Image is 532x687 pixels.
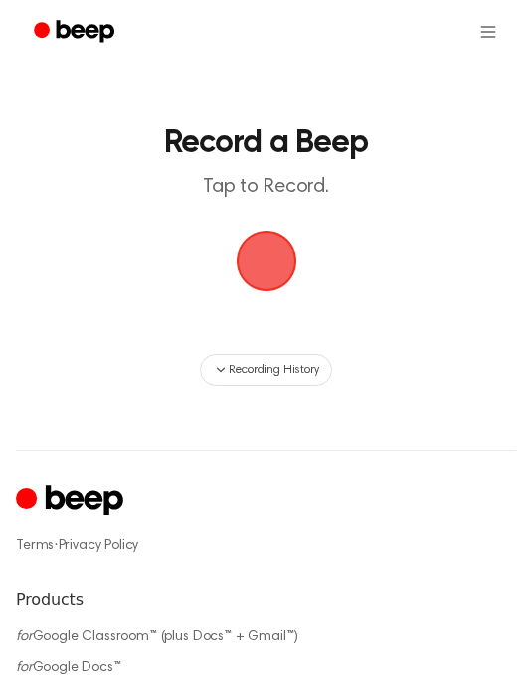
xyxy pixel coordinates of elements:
i: for [16,661,33,675]
button: Recording History [200,354,331,386]
a: Privacy Policy [59,539,139,553]
a: forGoogle Classroom™ (plus Docs™ + Gmail™) [16,630,298,644]
p: Tap to Record. [36,175,496,200]
a: Terms [16,539,54,553]
div: · [16,536,516,556]
a: forGoogle Docs™ [16,661,121,675]
h1: Record a Beep [36,127,496,159]
button: Open menu [464,8,512,56]
h6: Products [16,588,516,612]
a: Beep [20,13,132,52]
i: for [16,630,33,644]
img: Beep Logo [237,231,296,291]
span: Recording History [229,361,318,379]
a: Cruip [16,482,128,521]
